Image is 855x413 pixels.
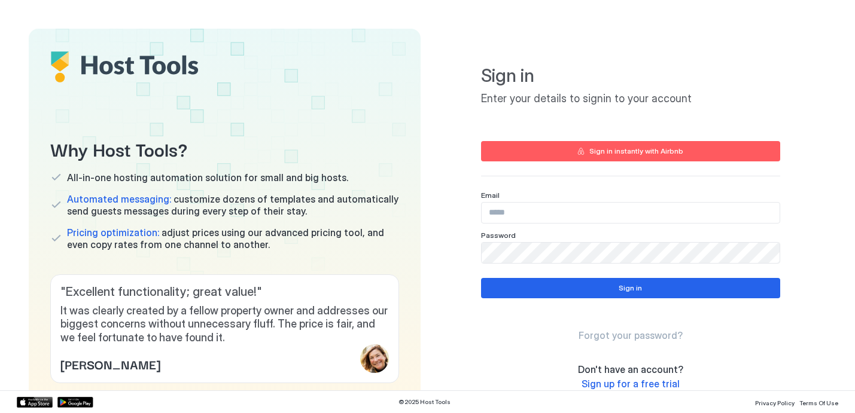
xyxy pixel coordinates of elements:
span: Privacy Policy [755,399,795,406]
span: Email [481,191,500,200]
a: App Store [17,397,53,408]
span: Enter your details to signin to your account [481,92,780,106]
span: Pricing optimization: [67,227,159,238]
span: Don't have an account? [578,363,683,375]
span: Terms Of Use [799,399,838,406]
span: Password [481,231,516,240]
span: All-in-one hosting automation solution for small and big hosts. [67,172,348,183]
a: Privacy Policy [755,396,795,408]
input: Input Field [482,243,780,263]
button: Sign in [481,278,780,298]
span: customize dozens of templates and automatically send guests messages during every step of their s... [67,193,399,217]
a: Google Play Store [57,397,93,408]
input: Input Field [482,203,780,223]
a: Terms Of Use [799,396,838,408]
span: Sign in [481,65,780,87]
span: Why Host Tools? [50,135,399,162]
a: Forgot your password? [579,329,683,342]
a: Sign up for a free trial [582,378,680,390]
span: Automated messaging: [67,193,171,205]
span: It was clearly created by a fellow property owner and addresses our biggest concerns without unne... [60,304,389,345]
span: " Excellent functionality; great value! " [60,284,389,299]
button: Sign in instantly with Airbnb [481,141,780,161]
span: Sign up for a free trial [582,378,680,390]
span: [PERSON_NAME] [60,355,160,373]
span: adjust prices using our advanced pricing tool, and even copy rates from one channel to another. [67,227,399,250]
div: Sign in instantly with Airbnb [589,146,683,157]
div: Sign in [619,283,642,293]
div: profile [360,344,389,373]
span: © 2025 Host Tools [398,398,451,406]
